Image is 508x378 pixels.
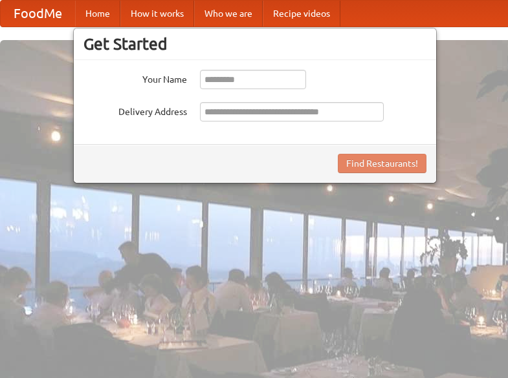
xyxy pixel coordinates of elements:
[83,102,187,118] label: Delivery Address
[338,154,426,173] button: Find Restaurants!
[83,70,187,86] label: Your Name
[194,1,263,26] a: Who we are
[263,1,340,26] a: Recipe videos
[120,1,194,26] a: How it works
[75,1,120,26] a: Home
[1,1,75,26] a: FoodMe
[83,34,426,54] h3: Get Started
